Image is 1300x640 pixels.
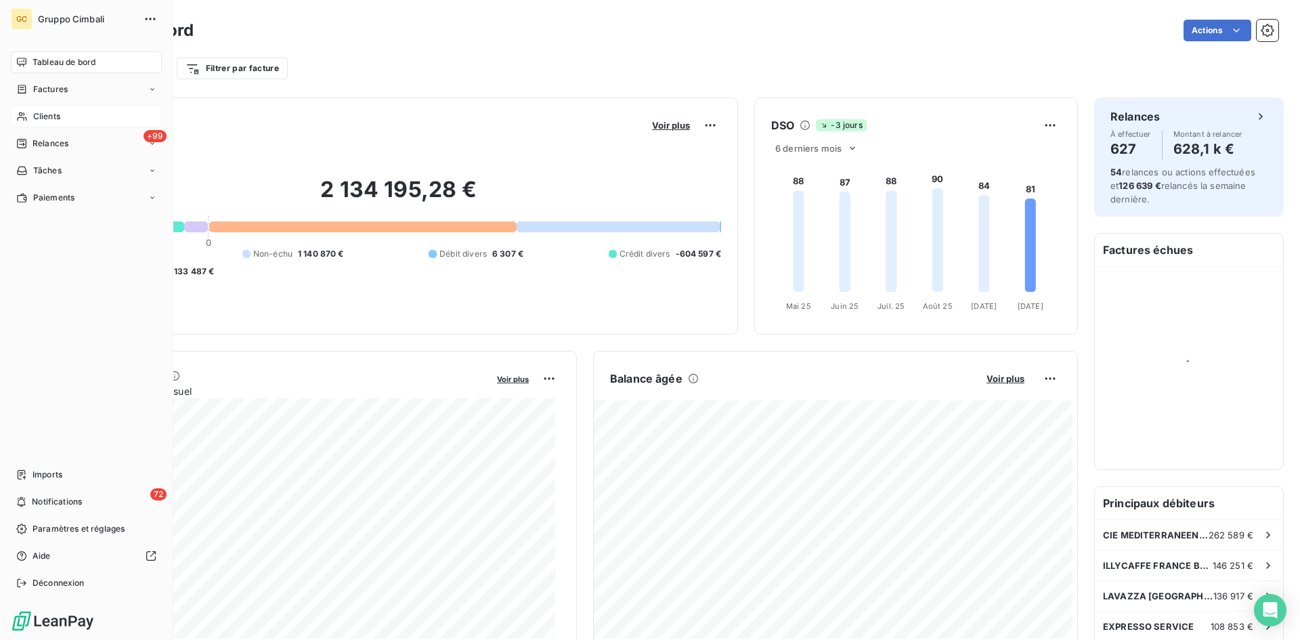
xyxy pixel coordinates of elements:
span: 262 589 € [1209,530,1253,540]
tspan: Juin 25 [831,301,859,311]
span: -604 597 € [676,248,722,260]
span: Voir plus [987,373,1024,384]
span: 1 140 870 € [298,248,344,260]
h6: Principaux débiteurs [1095,487,1283,519]
span: Chiffre d'affaires mensuel [77,384,487,398]
span: 54 [1110,167,1122,177]
span: LAVAZZA [GEOGRAPHIC_DATA] [1103,591,1213,601]
span: 108 853 € [1211,621,1253,632]
span: Aide [32,550,51,562]
span: Voir plus [497,375,529,384]
div: GC [11,8,32,30]
h2: 2 134 195,28 € [77,176,721,217]
button: Filtrer par facture [177,58,288,79]
span: Crédit divers [620,248,670,260]
span: +99 [144,130,167,142]
span: Paramètres et réglages [32,523,125,535]
h6: Balance âgée [610,370,682,387]
h6: DSO [771,117,794,133]
span: 146 251 € [1213,560,1253,571]
span: Montant à relancer [1173,130,1242,138]
span: ILLYCAFFE FRANCE BELUX [1103,560,1213,571]
tspan: Juil. 25 [877,301,905,311]
span: relances ou actions effectuées et relancés la semaine dernière. [1110,167,1255,205]
span: Tableau de bord [32,56,95,68]
img: Logo LeanPay [11,610,95,632]
span: Imports [32,469,62,481]
button: Actions [1184,20,1251,41]
tspan: Mai 25 [786,301,811,311]
span: À effectuer [1110,130,1151,138]
tspan: Août 25 [923,301,953,311]
tspan: [DATE] [971,301,997,311]
span: Gruppo Cimbali [38,14,135,24]
span: Débit divers [439,248,487,260]
button: Voir plus [493,372,533,385]
span: Tâches [33,165,62,177]
span: Paiements [33,192,74,204]
span: CIE MEDITERRANEENNE DES CAFES [1103,530,1209,540]
span: -133 487 € [170,265,215,278]
span: 0 [206,237,211,248]
div: Open Intercom Messenger [1254,594,1286,626]
span: Notifications [32,496,82,508]
span: Voir plus [652,120,690,131]
a: Aide [11,545,162,567]
span: 72 [150,488,167,500]
span: 6 derniers mois [775,143,842,154]
tspan: [DATE] [1018,301,1043,311]
button: Voir plus [648,119,694,131]
h4: 628,1 k € [1173,138,1242,160]
h6: Factures échues [1095,234,1283,266]
span: Clients [33,110,60,123]
span: Déconnexion [32,577,85,589]
span: Non-échu [253,248,292,260]
span: -3 jours [816,119,866,131]
span: Relances [32,137,68,150]
span: 126 639 € [1119,180,1161,191]
span: EXPRESSO SERVICE [1103,621,1194,632]
h6: Relances [1110,108,1160,125]
span: 136 917 € [1213,591,1253,601]
span: Factures [33,83,68,95]
span: 6 307 € [492,248,523,260]
h4: 627 [1110,138,1151,160]
button: Voir plus [982,372,1028,385]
